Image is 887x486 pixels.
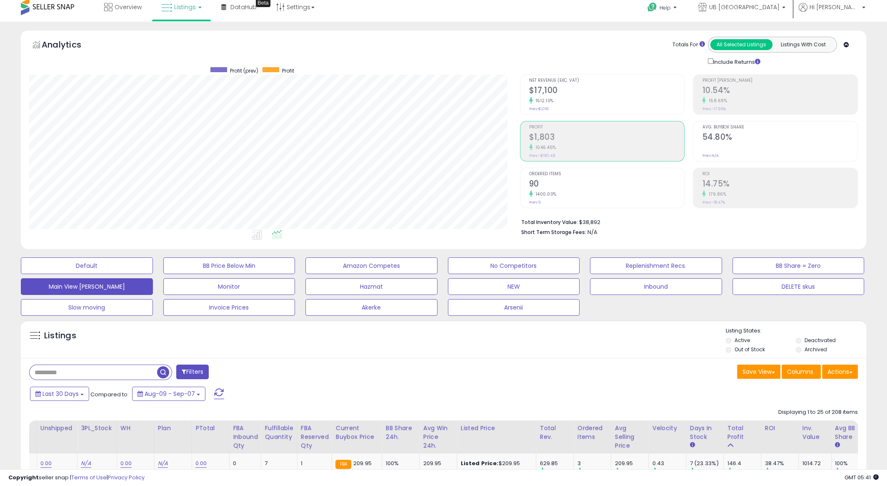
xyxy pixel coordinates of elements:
[702,179,857,190] h2: 14.75%
[108,473,145,481] a: Privacy Policy
[709,3,780,11] span: UB [GEOGRAPHIC_DATA]
[385,424,416,441] div: BB Share 24h.
[154,421,192,453] th: CSV column name: cust_attr_5_Plan
[735,346,765,353] label: Out of Stock
[540,460,573,467] div: 629.85
[529,78,685,83] span: Net Revenue (Exc. VAT)
[577,424,607,441] div: Ordered Items
[822,365,858,379] button: Actions
[765,424,795,433] div: ROI
[690,441,695,449] small: Days In Stock.
[615,460,648,467] div: 209.95
[71,473,107,481] a: Terms of Use
[174,3,196,11] span: Listings
[726,327,866,335] p: Listing States:
[117,421,154,453] th: CSV column name: cust_attr_2_WH
[521,217,852,227] li: $38,892
[163,257,295,274] button: BB Price Below Min
[448,257,580,274] button: No Competitors
[706,98,727,104] small: 158.69%
[81,424,113,433] div: 3PL_Stock
[805,337,836,344] label: Deactivated
[233,460,255,467] div: 0
[702,132,857,144] h2: 54.80%
[305,299,437,316] button: Akerke
[706,191,726,197] small: 179.86%
[702,86,857,97] h2: 10.54%
[301,424,329,450] div: FBA Reserved Qty
[176,365,209,379] button: Filters
[702,200,725,205] small: Prev: -18.47%
[737,365,780,379] button: Save View
[460,460,530,467] div: $209.95
[845,473,879,481] span: 2025-10-8 05:41 GMT
[192,421,229,453] th: CSV column name: cust_attr_1_PTotal
[233,424,258,450] div: FBA inbound Qty
[799,3,865,22] a: Hi [PERSON_NAME]
[158,459,168,468] a: N/A
[521,219,578,226] b: Total Inventory Value:
[690,424,720,441] div: Days In Stock
[120,424,151,433] div: WH
[90,390,129,398] span: Compared to:
[702,106,725,111] small: Prev: -17.96%
[132,387,205,401] button: Aug-09 - Sep-07
[727,424,757,441] div: Total Profit
[8,474,145,482] div: seller snap | |
[778,408,858,416] div: Displaying 1 to 25 of 208 items
[529,86,685,97] h2: $17,100
[835,460,869,467] div: 100%
[145,390,195,398] span: Aug-09 - Sep-07
[305,278,437,295] button: Hazmat
[230,3,257,11] span: DataHub
[615,424,645,450] div: Avg Selling Price
[529,200,541,205] small: Prev: 6
[115,3,142,11] span: Overview
[835,441,840,449] small: Avg BB Share.
[702,78,857,83] span: Profit [PERSON_NAME]
[710,39,772,50] button: All Selected Listings
[77,421,117,453] th: CSV column name: cust_attr_3_3PL_Stock
[21,278,153,295] button: Main View [PERSON_NAME]
[353,459,372,467] span: 209.95
[230,67,258,74] span: Profit (prev)
[529,106,549,111] small: Prev: $1,061
[529,125,685,130] span: Profit
[672,41,705,49] div: Totals For
[282,67,294,74] span: Profit
[21,257,153,274] button: Default
[385,460,413,467] div: 100%
[727,460,761,467] div: 146.4
[732,278,865,295] button: DELETE skus
[787,368,813,376] span: Columns
[265,424,293,441] div: Fulfillable Quantity
[647,2,657,13] i: Get Help
[40,459,52,468] a: 0.00
[42,390,79,398] span: Last 30 Days
[163,299,295,316] button: Invoice Prices
[37,421,77,453] th: CSV column name: cust_attr_4_Unshipped
[805,346,827,353] label: Archived
[529,172,685,176] span: Ordered Items
[21,299,153,316] button: Slow moving
[529,132,685,144] h2: $1,803
[702,57,770,66] div: Include Returns
[44,330,76,342] h5: Listings
[423,424,453,450] div: Avg Win Price 24h.
[460,459,498,467] b: Listed Price:
[195,424,226,433] div: PTotal
[335,424,378,441] div: Current Buybox Price
[590,278,722,295] button: Inbound
[448,278,580,295] button: NEW
[533,191,557,197] small: 1400.00%
[590,257,722,274] button: Replenishment Recs.
[460,424,532,433] div: Listed Price
[735,337,750,344] label: Active
[529,153,555,158] small: Prev: -$190.49
[265,460,290,467] div: 7
[652,460,686,467] div: 0.43
[690,460,723,467] div: 7 (23.33%)
[782,365,821,379] button: Columns
[765,460,798,467] div: 38.47%
[8,473,39,481] strong: Copyright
